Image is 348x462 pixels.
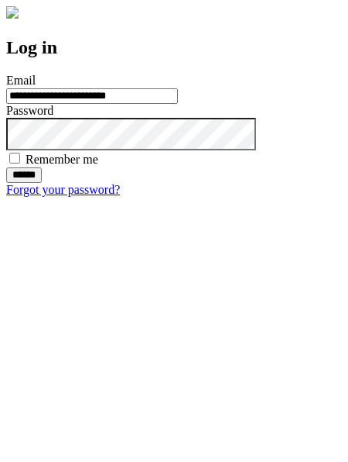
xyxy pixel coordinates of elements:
[6,74,36,87] label: Email
[6,37,342,58] h2: Log in
[6,183,120,196] a: Forgot your password?
[6,104,53,117] label: Password
[26,153,98,166] label: Remember me
[6,6,19,19] img: logo-4e3dc11c47720685a147b03b5a06dd966a58ff35d612b21f08c02c0306f2b779.png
